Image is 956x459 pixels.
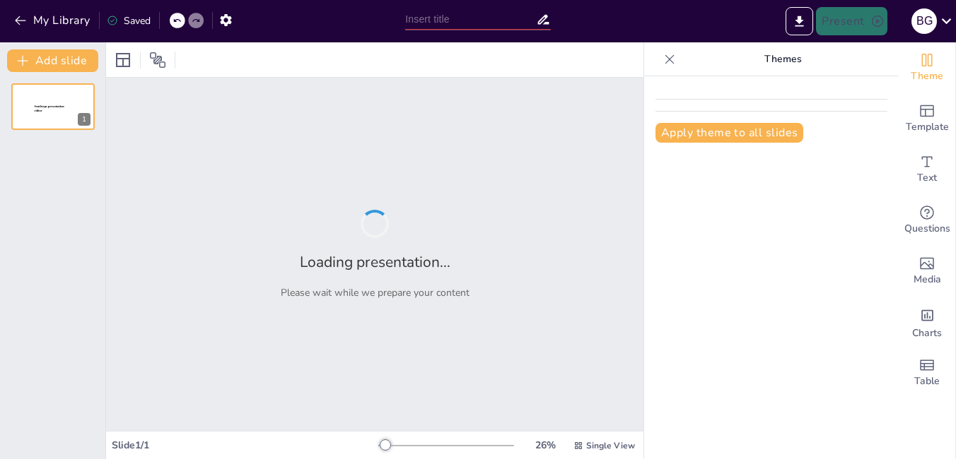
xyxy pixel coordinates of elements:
[681,42,885,76] p: Themes
[917,170,937,186] span: Text
[904,221,950,237] span: Questions
[112,439,378,452] div: Slide 1 / 1
[911,8,937,34] div: B G
[149,52,166,68] span: Position
[655,123,803,143] button: Apply theme to all slides
[899,144,955,195] div: Add text boxes
[911,68,943,84] span: Theme
[11,9,96,32] button: My Library
[899,246,955,297] div: Add images, graphics, shapes or video
[899,297,955,347] div: Add charts and graphs
[899,195,955,246] div: Get real-time input from your audience
[912,326,942,341] span: Charts
[528,439,562,452] div: 26 %
[906,119,949,135] span: Template
[899,42,955,93] div: Change the overall theme
[816,7,887,35] button: Present
[405,9,535,30] input: Insert title
[78,113,91,126] div: 1
[281,286,470,299] p: Please wait while we prepare your content
[7,49,98,72] button: Add slide
[914,374,940,389] span: Table
[300,252,450,272] h2: Loading presentation...
[914,272,941,287] span: Media
[35,105,64,113] span: Sendsteps presentation editor
[786,7,813,35] button: Export to PowerPoint
[899,93,955,144] div: Add ready made slides
[911,7,937,35] button: B G
[107,14,151,28] div: Saved
[112,49,134,71] div: Layout
[586,440,635,451] span: Single View
[11,83,95,130] div: 1
[899,347,955,398] div: Add a table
